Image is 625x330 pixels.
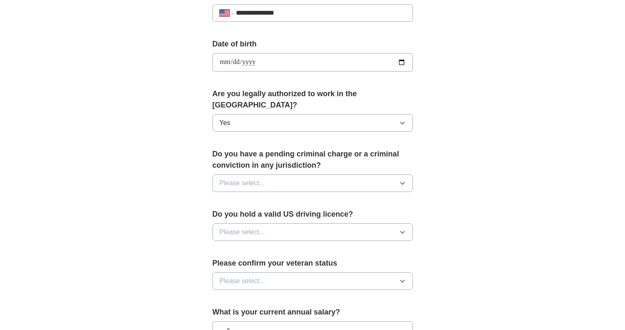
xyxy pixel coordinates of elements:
[213,38,413,50] label: Date of birth
[213,88,413,111] label: Are you legally authorized to work in the [GEOGRAPHIC_DATA]?
[213,258,413,269] label: Please confirm your veteran status
[213,209,413,220] label: Do you hold a valid US driving licence?
[213,148,413,171] label: Do you have a pending criminal charge or a criminal conviction in any jurisdiction?
[213,272,413,290] button: Please select...
[213,223,413,241] button: Please select...
[213,174,413,192] button: Please select...
[220,178,265,188] span: Please select...
[213,307,413,318] label: What is your current annual salary?
[220,227,265,237] span: Please select...
[220,276,265,286] span: Please select...
[220,118,230,128] span: Yes
[213,114,413,132] button: Yes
